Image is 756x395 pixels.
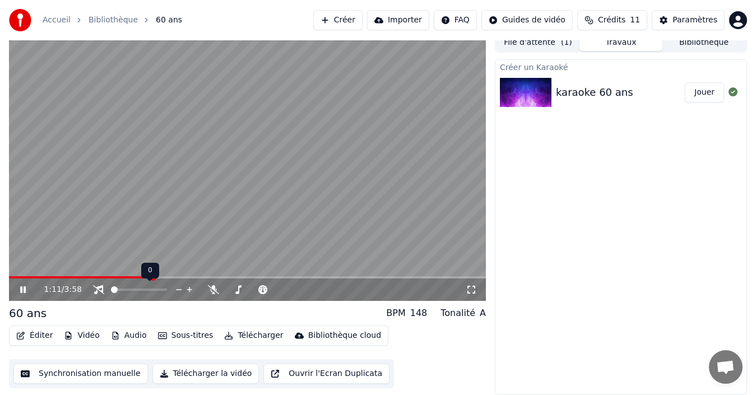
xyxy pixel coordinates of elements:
[9,9,31,31] img: youka
[64,284,82,295] span: 3:58
[579,35,662,51] button: Travaux
[480,306,486,320] div: A
[410,306,428,320] div: 148
[685,82,724,103] button: Jouer
[13,364,148,384] button: Synchronisation manuelle
[43,15,71,26] a: Accueil
[12,328,57,343] button: Éditer
[44,284,71,295] div: /
[662,35,745,51] button: Bibliothèque
[154,328,218,343] button: Sous-titres
[630,15,640,26] span: 11
[152,364,259,384] button: Télécharger la vidéo
[481,10,573,30] button: Guides de vidéo
[495,60,746,73] div: Créer un Karaoké
[43,15,182,26] nav: breadcrumb
[89,15,138,26] a: Bibliothèque
[672,15,717,26] div: Paramètres
[598,15,625,26] span: Crédits
[386,306,405,320] div: BPM
[561,37,572,48] span: ( 1 )
[652,10,725,30] button: Paramètres
[313,10,363,30] button: Créer
[709,350,743,384] a: Ouvrir le chat
[9,305,47,321] div: 60 ans
[106,328,151,343] button: Audio
[156,15,182,26] span: 60 ans
[141,263,159,278] div: 0
[308,330,381,341] div: Bibliothèque cloud
[556,85,633,100] div: karaoke 60 ans
[220,328,287,343] button: Télécharger
[44,284,61,295] span: 1:11
[434,10,477,30] button: FAQ
[440,306,475,320] div: Tonalité
[577,10,647,30] button: Crédits11
[59,328,104,343] button: Vidéo
[367,10,429,30] button: Importer
[497,35,579,51] button: File d'attente
[263,364,389,384] button: Ouvrir l'Ecran Duplicata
